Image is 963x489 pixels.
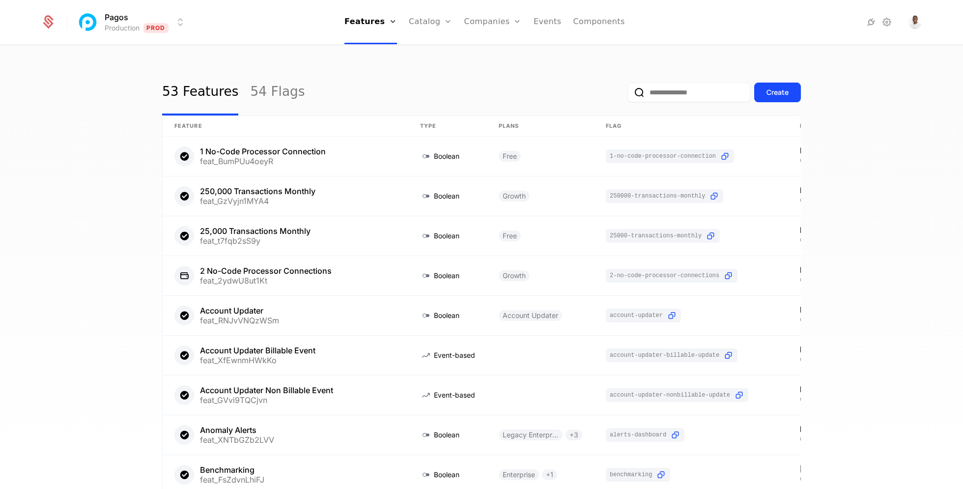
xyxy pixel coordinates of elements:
span: Prod [143,23,169,33]
button: Select environment [79,11,186,33]
a: Integrations [865,16,877,28]
th: Type [408,116,487,137]
button: Open user button [908,15,922,29]
div: Create [766,87,789,97]
th: Flag [594,116,788,137]
a: Settings [881,16,893,28]
a: 54 Flags [250,69,305,115]
button: Create [754,83,801,102]
img: LJ Durante [908,15,922,29]
th: Last Modified [788,116,905,137]
th: Feature [163,116,408,137]
span: Pagos [105,11,128,23]
img: Pagos [76,10,100,34]
a: 53 Features [162,69,238,115]
div: Production [105,23,140,33]
th: Plans [487,116,594,137]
